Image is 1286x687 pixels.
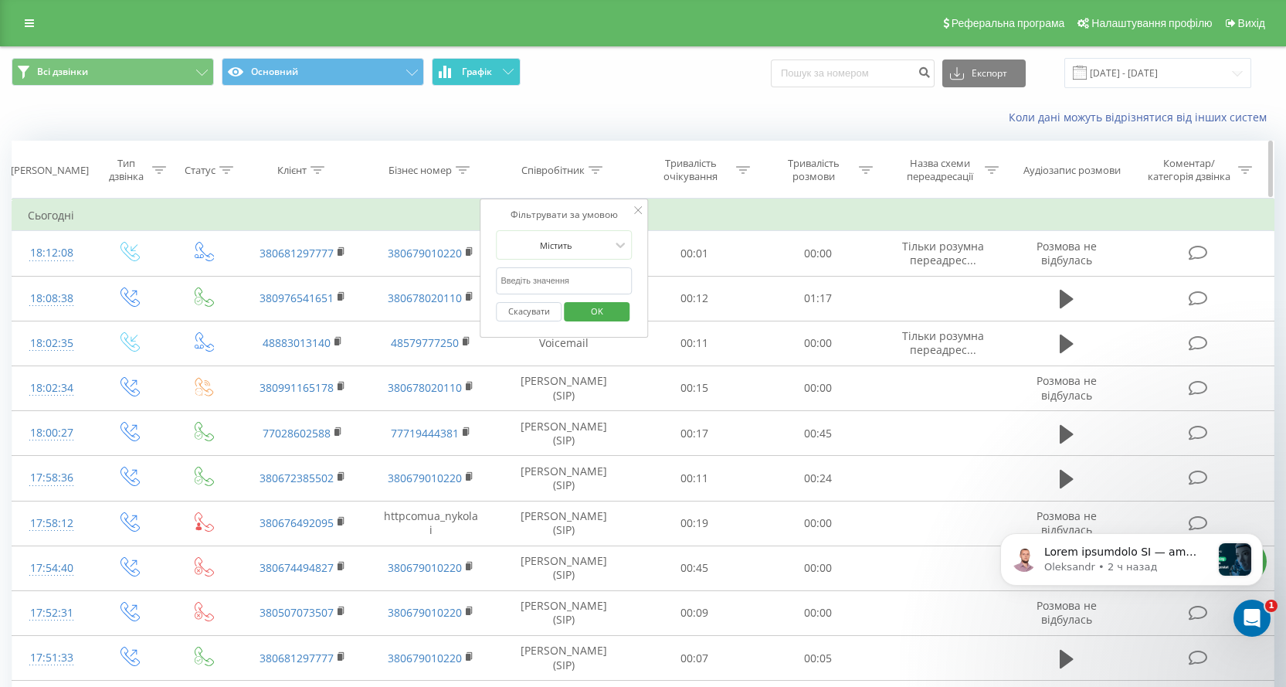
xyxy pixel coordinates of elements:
div: 18:08:38 [28,284,76,314]
button: Всі дзвінки [12,58,214,86]
td: 01:17 [756,276,880,321]
a: 380679010220 [388,471,462,485]
div: Тривалість розмови [772,157,855,183]
a: Коли дані можуть відрізнятися вiд інших систем [1009,110,1274,124]
td: 00:12 [633,276,756,321]
td: 00:00 [756,231,880,276]
td: 00:45 [633,546,756,590]
a: 48579777250 [391,335,459,350]
td: Сьогодні [12,200,1274,231]
a: 380679010220 [388,560,462,575]
td: 00:05 [756,636,880,681]
input: Пошук за номером [771,60,935,87]
td: 00:00 [756,501,880,546]
div: [PERSON_NAME] [11,164,89,177]
a: 380681297777 [260,651,334,665]
div: Тип дзвінка [104,157,148,183]
td: 00:24 [756,456,880,501]
td: httpcomua_nykolai [367,501,495,546]
button: OK [564,302,629,321]
a: 380679010220 [388,605,462,620]
td: [PERSON_NAME] (SIP) [495,366,633,410]
div: 18:12:08 [28,238,76,268]
div: 17:51:33 [28,643,76,673]
td: 00:00 [756,590,880,635]
td: Voicemail [495,321,633,366]
span: Налаштування профілю [1091,17,1212,29]
a: 380507073507 [260,605,334,620]
td: 00:09 [633,590,756,635]
td: [PERSON_NAME] (SIP) [495,501,633,546]
td: 00:11 [633,456,756,501]
a: 380672385502 [260,471,334,485]
a: 380681297777 [260,246,334,260]
div: Співробітник [521,164,585,177]
td: 00:15 [633,366,756,410]
span: Графік [462,66,492,77]
button: Основний [222,58,424,86]
div: 17:58:36 [28,463,76,493]
td: [PERSON_NAME] (SIP) [495,411,633,456]
span: Реферальна програма [952,17,1065,29]
a: 48883013140 [263,335,331,350]
span: Розмова не відбулась [1037,239,1097,267]
td: 00:07 [633,636,756,681]
a: 77028602588 [263,426,331,440]
td: [PERSON_NAME] (SIP) [495,546,633,590]
button: Скасувати [496,302,562,321]
div: Клієнт [277,164,307,177]
div: 17:58:12 [28,508,76,539]
div: 18:02:34 [28,373,76,403]
div: Коментар/категорія дзвінка [1144,157,1234,183]
div: 17:52:31 [28,598,76,628]
span: Розмова не відбулась [1037,373,1097,402]
div: Аудіозапис розмови [1023,164,1121,177]
td: 00:17 [633,411,756,456]
div: Тривалість очікування [650,157,732,183]
a: 380678020110 [388,380,462,395]
td: [PERSON_NAME] (SIP) [495,636,633,681]
td: 00:01 [633,231,756,276]
td: 00:00 [756,321,880,366]
div: 18:00:27 [28,418,76,448]
a: 380678020110 [388,291,462,305]
td: 00:19 [633,501,756,546]
span: 1 [1265,600,1278,612]
div: Статус [185,164,215,177]
span: OK [575,299,619,323]
a: 77719444381 [391,426,459,440]
div: Назва схеми переадресації [898,157,981,183]
span: Вихід [1238,17,1265,29]
td: 00:45 [756,411,880,456]
td: 00:00 [756,366,880,410]
a: 380676492095 [260,515,334,530]
iframe: Intercom notifications сообщение [977,502,1286,645]
a: 380679010220 [388,651,462,665]
span: Всі дзвінки [37,66,88,78]
iframe: Intercom live chat [1233,600,1271,637]
span: Тільки розумна переадрес... [902,328,984,357]
a: 380991165178 [260,380,334,395]
td: [PERSON_NAME] (SIP) [495,456,633,501]
a: 380679010220 [388,246,462,260]
div: 18:02:35 [28,328,76,359]
input: Введіть значення [496,267,632,294]
td: 00:11 [633,321,756,366]
button: Експорт [942,60,1026,87]
button: Графік [432,58,521,86]
a: 380976541651 [260,291,334,305]
span: Тільки розумна переадрес... [902,239,984,267]
div: 17:54:40 [28,553,76,583]
td: [PERSON_NAME] (SIP) [495,590,633,635]
div: Бізнес номер [389,164,452,177]
div: Фільтрувати за умовою [496,207,632,223]
td: 00:00 [756,546,880,590]
a: 380674494827 [260,560,334,575]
